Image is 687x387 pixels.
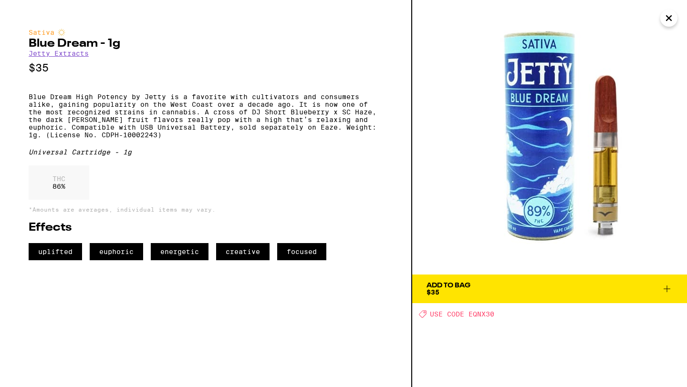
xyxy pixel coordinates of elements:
[29,93,383,139] p: Blue Dream High Potency by Jetty is a favorite with cultivators and consumers alike, gaining popu...
[29,165,89,200] div: 86 %
[277,243,326,260] span: focused
[430,310,494,318] span: USE CODE EQNX30
[216,243,270,260] span: creative
[29,50,89,57] a: Jetty Extracts
[427,282,470,289] div: Add To Bag
[29,206,383,213] p: *Amounts are averages, individual items may vary.
[29,62,383,74] p: $35
[58,29,65,36] img: sativaColor.svg
[412,275,687,303] button: Add To Bag$35
[29,148,383,156] div: Universal Cartridge - 1g
[29,29,383,36] div: Sativa
[660,10,677,27] button: Close
[151,243,208,260] span: energetic
[29,222,383,234] h2: Effects
[29,38,383,50] h2: Blue Dream - 1g
[29,243,82,260] span: uplifted
[427,288,439,296] span: $35
[6,7,69,14] span: Hi. Need any help?
[52,175,65,183] p: THC
[90,243,143,260] span: euphoric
